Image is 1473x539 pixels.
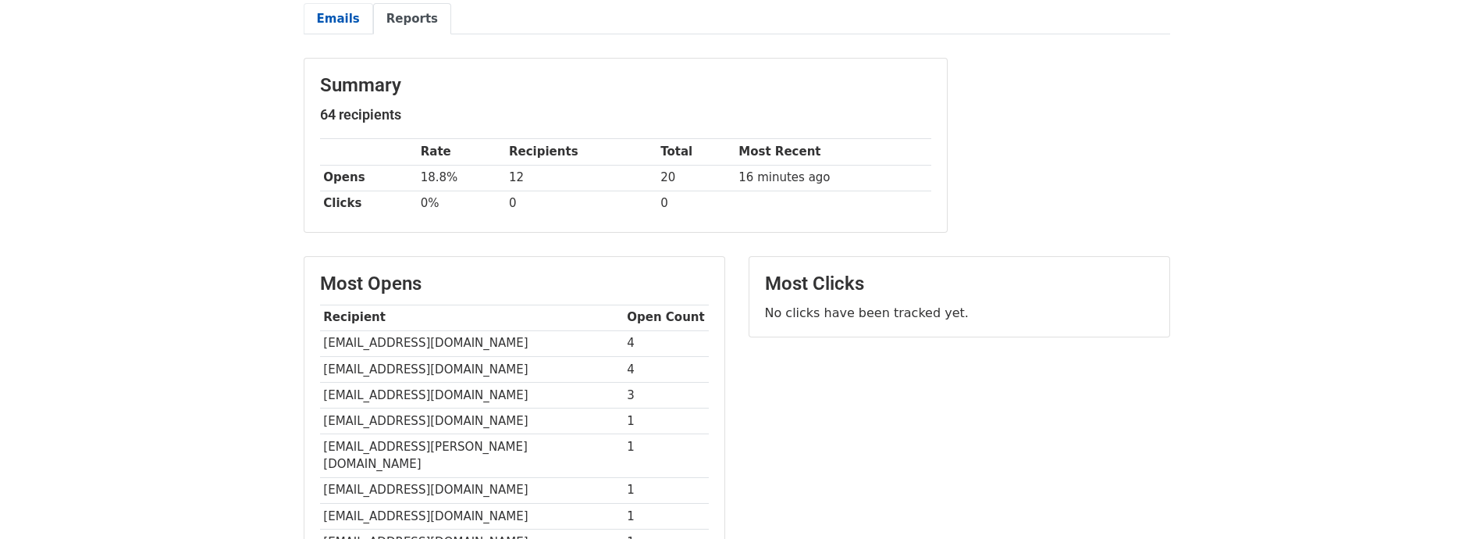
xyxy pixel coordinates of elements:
[624,408,709,434] td: 1
[417,165,505,191] td: 18.8%
[417,191,505,216] td: 0%
[735,165,931,191] td: 16 minutes ago
[624,382,709,408] td: 3
[624,477,709,503] td: 1
[656,191,735,216] td: 0
[373,3,451,35] a: Reports
[320,382,624,408] td: [EMAIL_ADDRESS][DOMAIN_NAME]
[624,434,709,478] td: 1
[624,305,709,330] th: Open Count
[765,305,1154,321] p: No clicks have been tracked yet.
[320,165,417,191] th: Opens
[505,191,656,216] td: 0
[320,477,624,503] td: [EMAIL_ADDRESS][DOMAIN_NAME]
[735,139,931,165] th: Most Recent
[320,330,624,356] td: [EMAIL_ADDRESS][DOMAIN_NAME]
[320,356,624,382] td: [EMAIL_ADDRESS][DOMAIN_NAME]
[320,434,624,478] td: [EMAIL_ADDRESS][PERSON_NAME][DOMAIN_NAME]
[624,503,709,529] td: 1
[656,165,735,191] td: 20
[320,191,417,216] th: Clicks
[624,330,709,356] td: 4
[320,305,624,330] th: Recipient
[304,3,373,35] a: Emails
[624,356,709,382] td: 4
[320,106,931,123] h5: 64 recipients
[320,273,709,295] h3: Most Opens
[320,503,624,529] td: [EMAIL_ADDRESS][DOMAIN_NAME]
[765,273,1154,295] h3: Most Clicks
[505,139,656,165] th: Recipients
[1395,464,1473,539] iframe: Chat Widget
[320,408,624,434] td: [EMAIL_ADDRESS][DOMAIN_NAME]
[656,139,735,165] th: Total
[505,165,656,191] td: 12
[320,74,931,97] h3: Summary
[417,139,505,165] th: Rate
